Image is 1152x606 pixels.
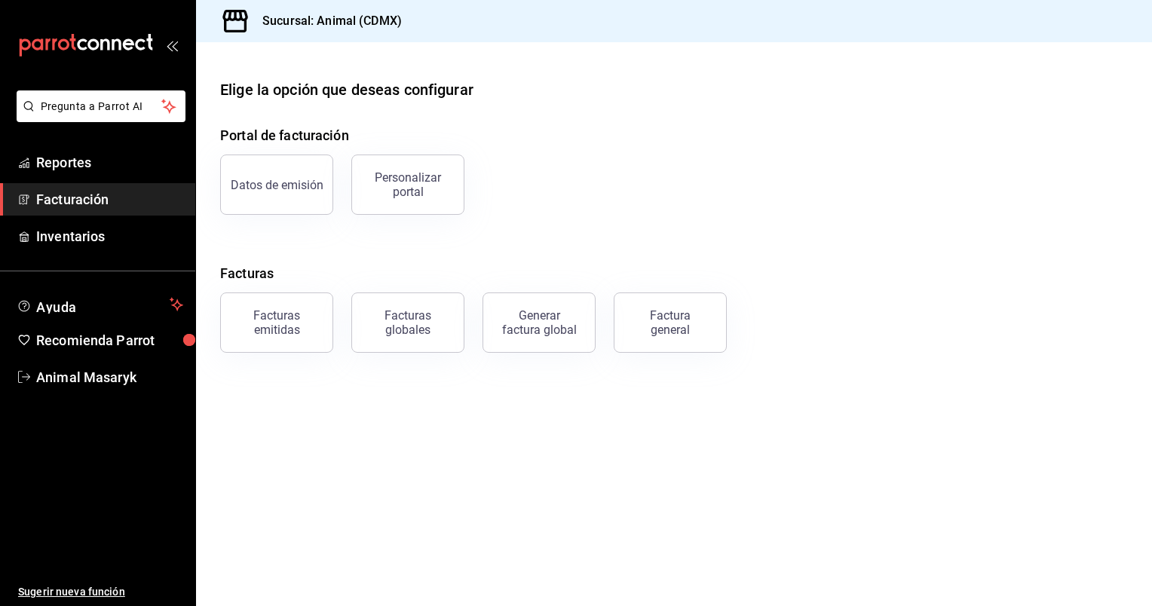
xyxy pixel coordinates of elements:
[250,12,402,30] h3: Sucursal: Animal (CDMX)
[614,292,727,353] button: Factura general
[351,155,464,215] button: Personalizar portal
[351,292,464,353] button: Facturas globales
[220,263,1128,283] h4: Facturas
[220,292,333,353] button: Facturas emitidas
[11,109,185,125] a: Pregunta a Parrot AI
[36,226,183,246] span: Inventarios
[220,78,473,101] div: Elige la opción que deseas configurar
[633,308,708,337] div: Factura general
[17,90,185,122] button: Pregunta a Parrot AI
[220,125,1128,145] h4: Portal de facturación
[36,152,183,173] span: Reportes
[501,308,577,337] div: Generar factura global
[41,99,162,115] span: Pregunta a Parrot AI
[36,367,183,387] span: Animal Masaryk
[230,308,323,337] div: Facturas emitidas
[483,292,596,353] button: Generar factura global
[36,295,164,314] span: Ayuda
[361,170,455,199] div: Personalizar portal
[166,39,178,51] button: open_drawer_menu
[231,178,323,192] div: Datos de emisión
[36,189,183,210] span: Facturación
[18,584,183,600] span: Sugerir nueva función
[220,155,333,215] button: Datos de emisión
[361,308,455,337] div: Facturas globales
[36,330,183,350] span: Recomienda Parrot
